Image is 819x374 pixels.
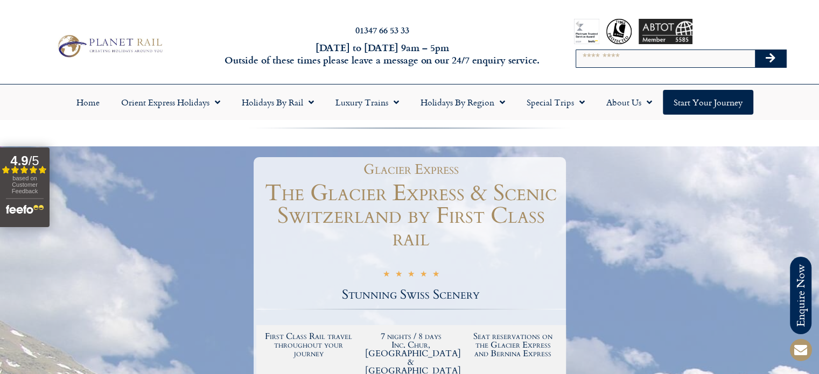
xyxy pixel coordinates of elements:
[256,288,566,301] h2: Stunning Swiss Scenery
[355,24,409,36] a: 01347 66 53 33
[432,269,439,281] i: ★
[262,163,561,177] h1: Glacier Express
[256,182,566,250] h1: The Glacier Express & Scenic Switzerland by First Class rail
[325,90,410,115] a: Luxury Trains
[263,332,355,358] h2: First Class Rail travel throughout your journey
[53,32,165,60] img: Planet Rail Train Holidays Logo
[663,90,753,115] a: Start your Journey
[755,50,786,67] button: Search
[383,267,439,281] div: 5/5
[221,41,543,67] h6: [DATE] to [DATE] 9am – 5pm Outside of these times please leave a message on our 24/7 enquiry serv...
[66,90,110,115] a: Home
[5,90,814,115] nav: Menu
[110,90,231,115] a: Orient Express Holidays
[395,269,402,281] i: ★
[383,269,390,281] i: ★
[410,90,516,115] a: Holidays by Region
[596,90,663,115] a: About Us
[231,90,325,115] a: Holidays by Rail
[516,90,596,115] a: Special Trips
[408,269,415,281] i: ★
[467,332,559,358] h2: Seat reservations on the Glacier Express and Bernina Express
[420,269,427,281] i: ★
